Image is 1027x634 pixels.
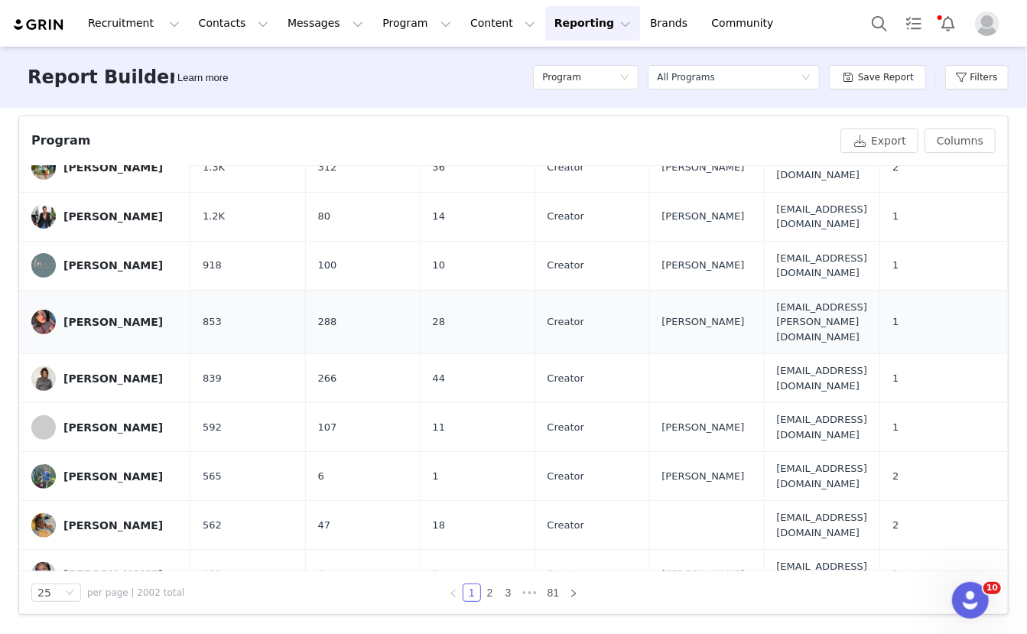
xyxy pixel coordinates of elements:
span: 80 [318,209,331,224]
span: 2 [433,567,439,582]
span: [EMAIL_ADDRESS][DOMAIN_NAME] [777,363,868,393]
span: 14 [433,209,446,224]
h5: Program [542,66,581,89]
span: [EMAIL_ADDRESS][DOMAIN_NAME] [777,461,868,491]
span: Creator [548,469,585,484]
article: Program [18,115,1009,615]
img: placeholder-profile.jpg [975,11,999,36]
button: Notifications [931,6,965,41]
span: 1 [892,314,899,330]
span: 2 [892,160,899,175]
a: Community [703,6,790,41]
button: Search [863,6,896,41]
span: 839 [203,371,222,386]
div: [PERSON_NAME] [63,161,163,174]
span: 18 [433,518,446,533]
li: Next 3 Pages [518,584,542,602]
img: 48f956f9-32d8-49a1-b217-47b977efcee4.jpg [31,310,56,334]
span: [PERSON_NAME] [662,258,745,273]
a: Brands [641,6,701,41]
li: 81 [542,584,565,602]
span: 409 [203,567,222,582]
i: icon: down [65,588,74,599]
img: 1efa95b4-3749-45e0-910c-653d129b237b.jpg [31,253,56,278]
button: Recruitment [79,6,189,41]
span: [PERSON_NAME] [662,314,745,330]
button: Content [461,6,544,41]
span: per page | 2002 total [87,586,184,600]
img: 3faf5c00-55cc-40c6-8f1e-b17b3922540d.jpg [31,464,56,489]
img: 30112e29-7e27-40cc-9470-b4650644fd55.jpg [31,204,56,229]
span: [EMAIL_ADDRESS][DOMAIN_NAME] [777,559,868,589]
span: Creator [548,314,585,330]
div: 25 [37,584,51,601]
span: 28 [433,314,446,330]
div: [PERSON_NAME] [63,259,163,271]
button: Columns [925,128,996,153]
a: [PERSON_NAME] [31,366,178,391]
iframe: Intercom live chat [952,582,989,619]
span: 2 [892,469,899,484]
a: 3 [500,584,517,601]
span: 266 [318,371,337,386]
span: Creator [548,371,585,386]
li: 1 [463,584,481,602]
i: icon: down [620,73,629,83]
div: [PERSON_NAME] [63,519,163,532]
button: Messages [278,6,372,41]
button: Profile [966,11,1015,36]
a: 2 [482,584,499,601]
span: [PERSON_NAME] [662,420,745,435]
button: Filters [945,65,1009,89]
span: 1 [433,469,439,484]
a: [PERSON_NAME] [31,204,178,229]
div: Tooltip anchor [174,70,231,86]
a: [PERSON_NAME] [31,310,178,334]
span: 100 [318,258,337,273]
i: icon: left [449,589,458,598]
li: 2 [481,584,499,602]
a: [PERSON_NAME] [31,562,178,587]
span: [EMAIL_ADDRESS][DOMAIN_NAME] [777,412,868,442]
span: 2 [892,518,899,533]
li: Next Page [564,584,583,602]
span: 11 [433,420,446,435]
span: Creator [548,567,585,582]
span: 1 [892,209,899,224]
span: [EMAIL_ADDRESS][PERSON_NAME][DOMAIN_NAME] [777,300,868,345]
span: 565 [203,469,222,484]
img: grin logo [12,18,66,32]
span: [PERSON_NAME] [662,160,745,175]
button: Save Report [829,65,926,89]
span: Creator [548,160,585,175]
span: 1 [892,371,899,386]
button: Reporting [545,6,640,41]
i: icon: right [569,589,578,598]
div: All Programs [657,66,715,89]
button: Program [373,6,460,41]
a: [PERSON_NAME] [31,464,178,489]
span: 1.2K [203,209,225,224]
span: 1.3K [203,160,225,175]
span: Creator [548,518,585,533]
img: cfb7ff1b-efa5-47ee-b012-e98cd9872760.jpg [31,155,56,180]
span: 562 [203,518,222,533]
div: [PERSON_NAME] [63,568,163,580]
div: [PERSON_NAME] [63,421,163,434]
a: [PERSON_NAME] [31,415,178,440]
span: ••• [518,584,542,602]
span: 1 [892,567,899,582]
a: 81 [543,584,564,601]
i: icon: down [801,73,811,83]
div: [PERSON_NAME] [63,470,163,483]
span: 6 [318,469,324,484]
span: Creator [548,420,585,435]
span: 288 [318,314,337,330]
a: 1 [463,584,480,601]
div: Program [31,132,90,150]
span: Creator [548,209,585,224]
span: 47 [318,518,331,533]
span: [EMAIL_ADDRESS][DOMAIN_NAME] [777,202,868,232]
span: 4 [318,567,324,582]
